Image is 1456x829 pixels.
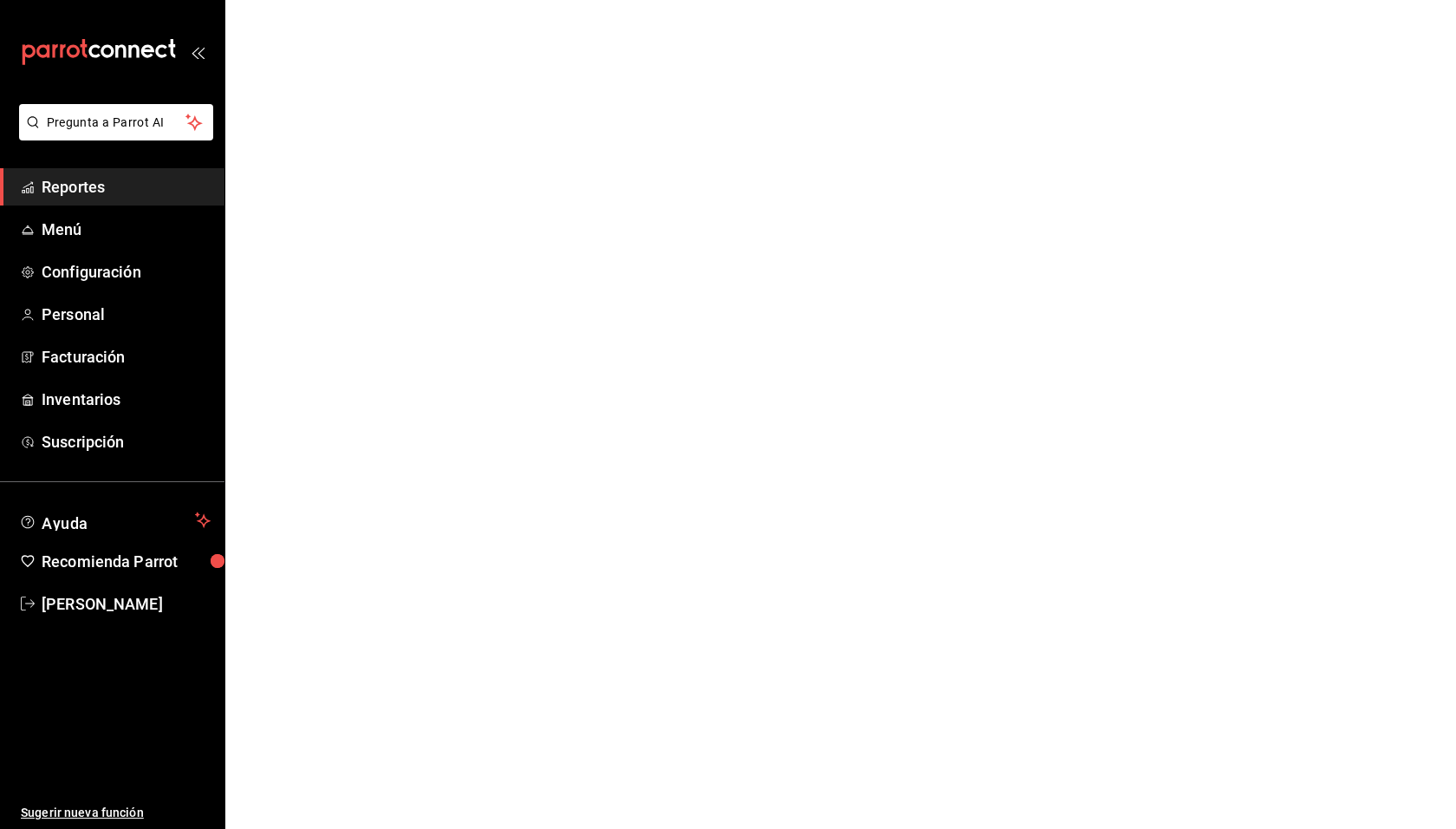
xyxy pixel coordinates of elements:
[42,592,211,616] span: [PERSON_NAME]
[42,218,211,241] span: Menú
[47,114,186,132] span: Pregunta a Parrot AI
[42,510,188,531] span: Ayuda
[21,804,211,822] span: Sugerir nueva función
[19,104,213,140] button: Pregunta a Parrot AI
[42,388,211,411] span: Inventarios
[12,126,213,144] a: Pregunta a Parrot AI
[42,260,211,284] span: Configuración
[191,45,205,59] button: open_drawer_menu
[42,175,211,199] span: Reportes
[42,550,211,573] span: Recomienda Parrot
[42,430,211,454] span: Suscripción
[42,345,211,369] span: Facturación
[42,303,211,326] span: Personal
